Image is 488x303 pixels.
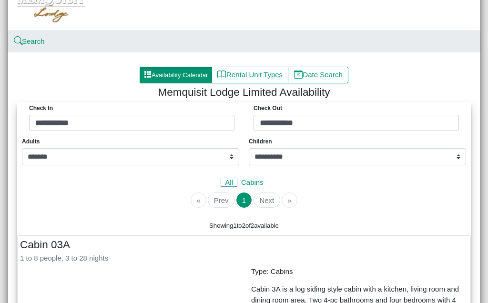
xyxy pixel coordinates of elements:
[144,71,152,78] svg: grid3x3 gap fill
[15,38,22,45] svg: search
[242,222,245,229] span: 2
[20,254,468,263] h6: 1 to 8 people, 3 to 28 nights
[249,137,272,146] span: Children
[191,192,297,208] ul: Pagination
[221,178,237,187] a: All
[20,86,468,99] h4: Memquisit Lodge Limited Availability
[217,70,226,79] svg: book
[233,222,236,229] span: 1
[29,104,53,112] label: Check in
[288,67,348,84] button: calendar dateDate Search
[15,37,45,45] a: searchSearch
[294,70,303,79] svg: calendar date
[254,115,459,131] input: Check out
[22,137,40,146] span: Adults
[64,222,423,230] h6: Showing to of available
[20,238,468,251] h4: Cabin 03A
[140,67,212,84] button: grid3x3 gap fillAvailability Calendar
[212,67,288,84] button: bookRental Unit Types
[251,222,254,229] span: 2
[236,192,252,208] button: Go to page 1
[251,266,461,277] p: Type: Cabins
[254,104,282,112] label: Check Out
[29,115,234,131] input: Check in
[237,178,267,186] a: Cabins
